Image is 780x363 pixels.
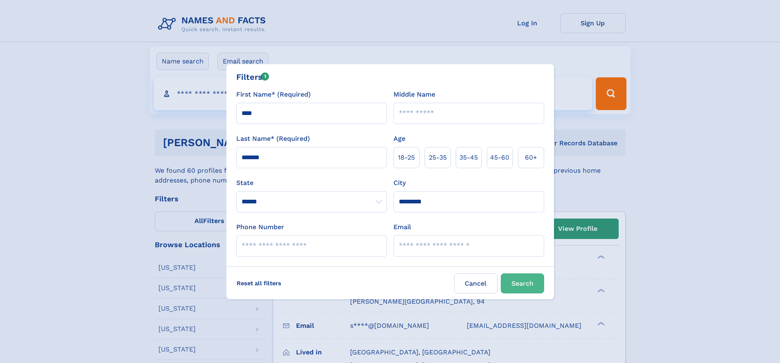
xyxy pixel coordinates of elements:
[393,178,406,188] label: City
[398,153,415,162] span: 18‑25
[459,153,478,162] span: 35‑45
[393,222,411,232] label: Email
[236,178,387,188] label: State
[236,134,310,144] label: Last Name* (Required)
[429,153,447,162] span: 25‑35
[501,273,544,293] button: Search
[393,90,435,99] label: Middle Name
[231,273,287,293] label: Reset all filters
[454,273,497,293] label: Cancel
[236,90,311,99] label: First Name* (Required)
[490,153,509,162] span: 45‑60
[525,153,537,162] span: 60+
[393,134,405,144] label: Age
[236,222,284,232] label: Phone Number
[236,71,269,83] div: Filters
